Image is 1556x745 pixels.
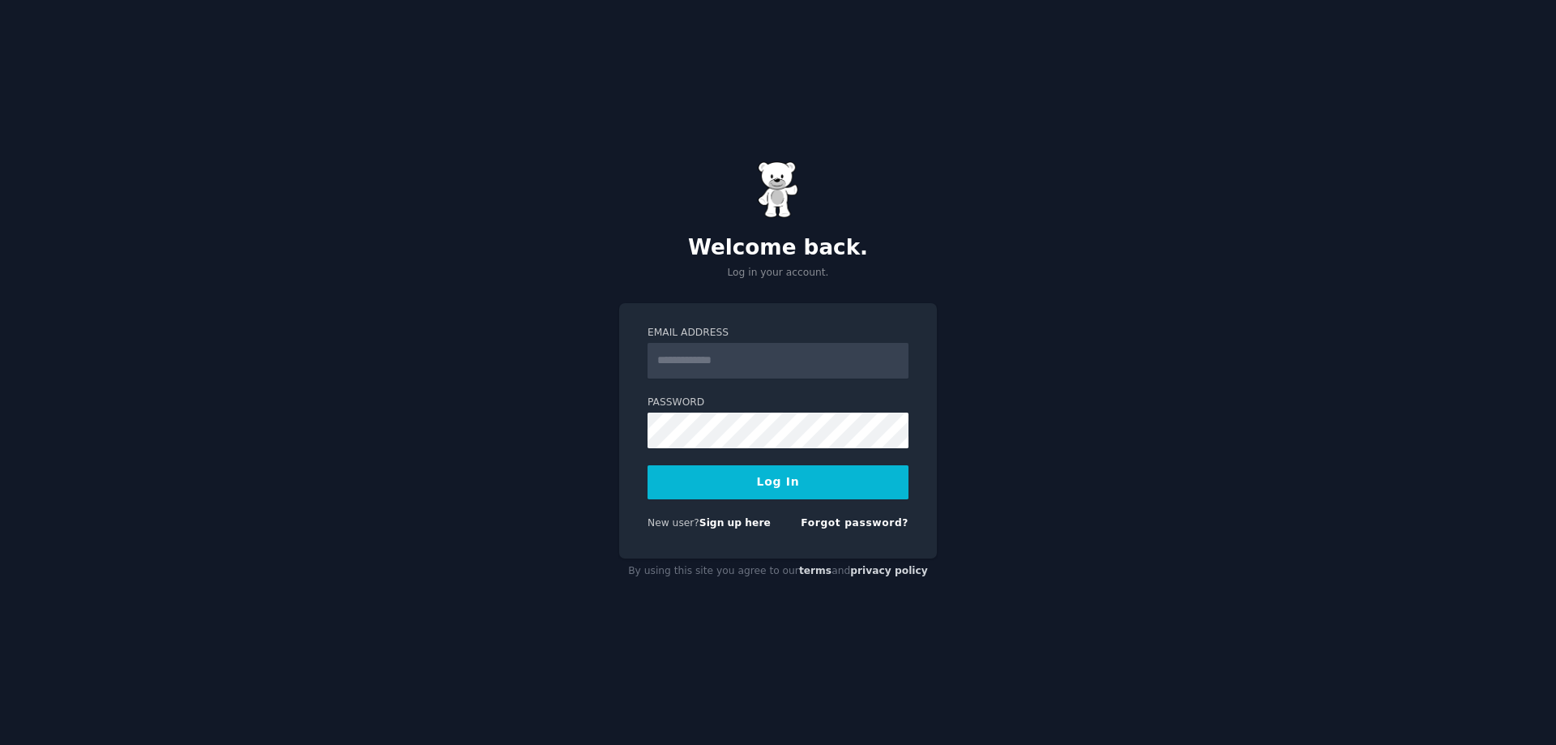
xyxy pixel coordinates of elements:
label: Email Address [648,326,908,340]
img: Gummy Bear [758,161,798,218]
div: By using this site you agree to our and [619,559,937,584]
label: Password [648,396,908,410]
button: Log In [648,465,908,499]
a: privacy policy [850,565,928,576]
a: Sign up here [699,517,771,529]
a: Forgot password? [801,517,908,529]
p: Log in your account. [619,266,937,280]
span: New user? [648,517,699,529]
h2: Welcome back. [619,235,937,261]
a: terms [799,565,831,576]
